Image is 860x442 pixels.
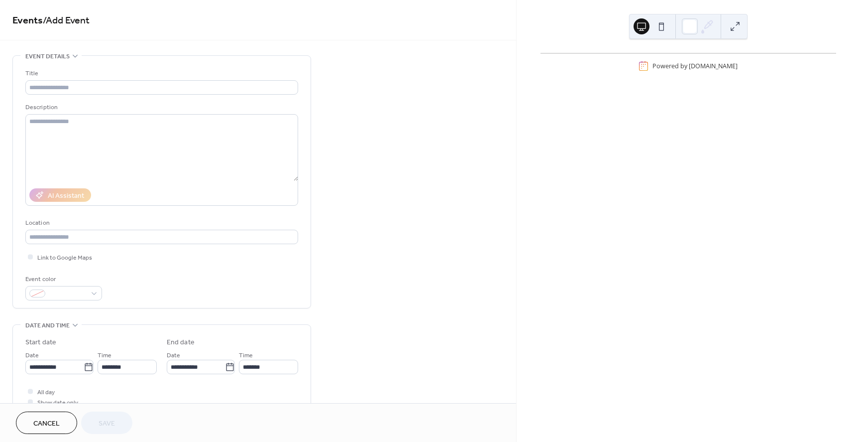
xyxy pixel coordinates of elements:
[37,253,92,263] span: Link to Google Maps
[25,68,296,79] div: Title
[25,320,70,331] span: Date and time
[25,350,39,361] span: Date
[25,337,56,348] div: Start date
[167,350,180,361] span: Date
[25,218,296,228] div: Location
[25,51,70,62] span: Event details
[652,62,738,70] div: Powered by
[25,102,296,113] div: Description
[43,11,90,30] span: / Add Event
[37,387,55,398] span: All day
[12,11,43,30] a: Events
[239,350,253,361] span: Time
[98,350,111,361] span: Time
[33,419,60,429] span: Cancel
[37,398,78,408] span: Show date only
[25,274,100,285] div: Event color
[689,62,738,70] a: [DOMAIN_NAME]
[167,337,195,348] div: End date
[16,412,77,434] button: Cancel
